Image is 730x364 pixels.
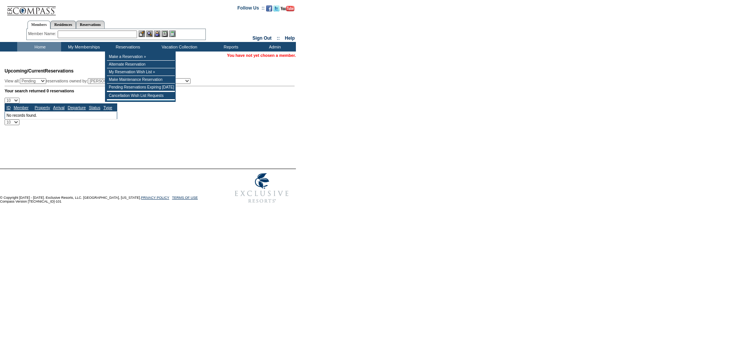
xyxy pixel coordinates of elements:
[141,196,169,200] a: PRIVACY POLICY
[107,84,175,91] td: Pending Reservations Expiring [DATE]
[266,5,272,11] img: Become our fan on Facebook
[228,169,296,207] img: Exclusive Resorts
[273,8,279,12] a: Follow us on Twitter
[149,42,208,52] td: Vacation Collection
[14,105,29,110] a: Member
[162,31,168,37] img: Reservations
[154,31,160,37] img: Impersonate
[273,5,279,11] img: Follow us on Twitter
[281,6,294,11] img: Subscribe to our YouTube Channel
[103,105,112,110] a: Type
[53,105,65,110] a: Arrival
[107,92,175,100] td: Cancellation Wish List Requests
[5,68,74,74] span: Reservations
[139,31,145,37] img: b_edit.gif
[285,35,295,41] a: Help
[61,42,105,52] td: My Memberships
[5,68,45,74] span: Upcoming/Current
[146,31,153,37] img: View
[172,196,198,200] a: TERMS OF USE
[277,35,280,41] span: ::
[107,76,175,84] td: Make Maintenance Reservation
[107,61,175,68] td: Alternate Reservation
[266,8,272,12] a: Become our fan on Facebook
[68,105,86,110] a: Departure
[50,21,76,29] a: Residences
[35,105,50,110] a: Property
[107,68,175,76] td: My Reservation Wish List »
[252,42,296,52] td: Admin
[107,53,175,61] td: Make a Reservation »
[252,35,271,41] a: Sign Out
[76,21,105,29] a: Reservations
[89,105,100,110] a: Status
[208,42,252,52] td: Reports
[27,21,51,29] a: Members
[6,105,11,110] a: ID
[17,42,61,52] td: Home
[5,111,117,119] td: No records found.
[281,8,294,12] a: Subscribe to our YouTube Channel
[28,31,58,37] div: Member Name:
[227,53,296,58] span: You have not yet chosen a member.
[105,42,149,52] td: Reservations
[237,5,265,14] td: Follow Us ::
[169,31,176,37] img: b_calculator.gif
[5,89,295,93] div: Your search returned 0 reservations
[5,78,194,84] div: View all: reservations owned by:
